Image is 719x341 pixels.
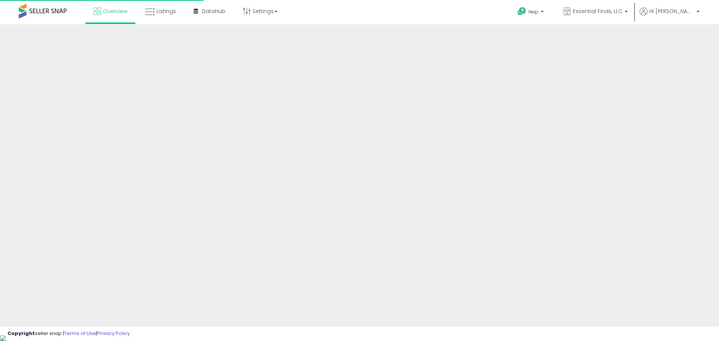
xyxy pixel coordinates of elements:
span: Help [528,9,539,15]
span: Hi [PERSON_NAME] [649,7,694,15]
i: Get Help [517,7,527,16]
span: DataHub [202,7,225,15]
span: Listings [157,7,176,15]
a: Help [512,1,551,24]
a: Terms of Use [64,330,96,337]
span: Overview [103,7,127,15]
div: seller snap | | [7,330,130,337]
a: Privacy Policy [97,330,130,337]
strong: Copyright [7,330,35,337]
span: Essential Finds, LLC [573,7,622,15]
a: Hi [PERSON_NAME] [640,7,700,24]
